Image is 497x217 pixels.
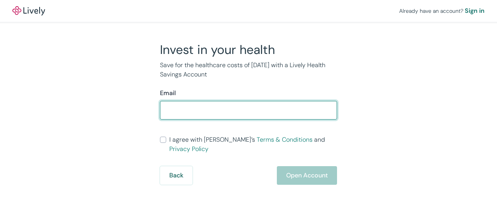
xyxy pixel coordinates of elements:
h2: Invest in your health [160,42,337,57]
a: Privacy Policy [169,145,209,153]
a: LivelyLively [12,6,45,16]
div: Already have an account? [399,6,485,16]
p: Save for the healthcare costs of [DATE] with a Lively Health Savings Account [160,61,337,79]
span: I agree with [PERSON_NAME]’s and [169,135,337,154]
a: Sign in [465,6,485,16]
img: Lively [12,6,45,16]
a: Terms & Conditions [257,135,313,144]
label: Email [160,89,176,98]
button: Back [160,166,193,185]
